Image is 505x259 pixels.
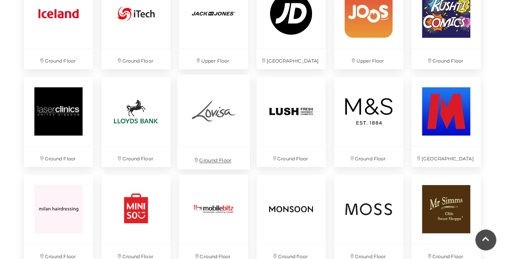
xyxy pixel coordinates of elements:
a: Ground Floor [97,73,175,171]
a: Laser Clinic Ground Floor [20,73,97,171]
p: [GEOGRAPHIC_DATA] [257,49,326,69]
p: Ground Floor [257,147,326,167]
p: Ground Floor [334,147,403,167]
p: Ground Floor [177,148,250,169]
a: Ground Floor [330,73,408,171]
p: Upper Floor [334,49,403,69]
a: Ground Floor [173,70,254,174]
a: [GEOGRAPHIC_DATA] [408,73,485,171]
p: Ground Floor [24,147,93,167]
img: Laser Clinic [24,77,93,146]
a: Ground Floor [252,73,330,171]
p: Upper Floor [179,49,248,69]
p: [GEOGRAPHIC_DATA] [412,147,481,167]
p: Ground Floor [102,49,171,69]
p: Ground Floor [24,49,93,69]
p: Ground Floor [412,49,481,69]
p: Ground Floor [102,147,171,167]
